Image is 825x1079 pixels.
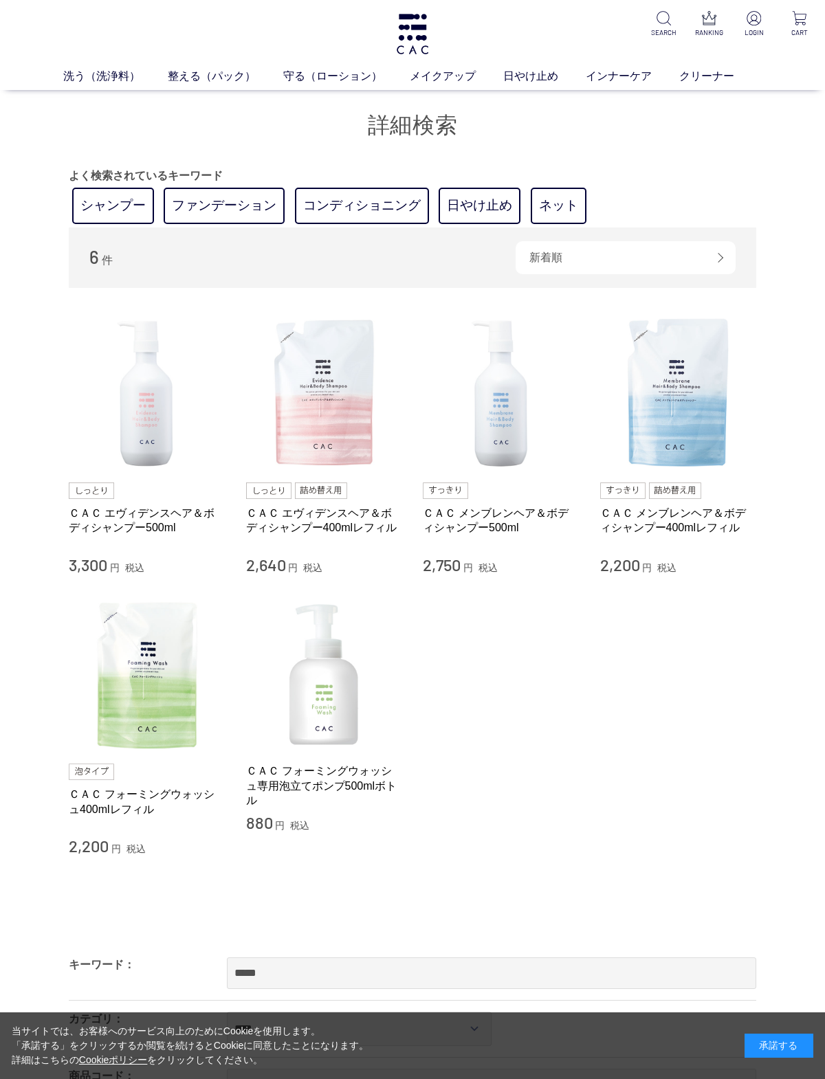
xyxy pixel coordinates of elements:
[168,68,283,85] a: 整える（パック）
[439,188,520,224] a: 日やけ止め
[246,315,403,472] img: ＣＡＣ エヴィデンスヘア＆ボディシャンプー400mlレフィル
[79,1054,148,1065] a: Cookieポリシー
[12,1024,369,1067] div: 当サイトでは、お客様へのサービス向上のためにCookieを使用します。 「承諾する」をクリックするか閲覧を続けるとCookieに同意したことになります。 詳細はこちらの をクリックしてください。
[246,555,286,575] span: 2,640
[694,11,723,38] a: RANKING
[246,764,403,808] a: ＣＡＣ フォーミングウォッシュ専用泡立てポンプ500mlボトル
[410,68,503,85] a: メイクアップ
[503,68,586,85] a: 日やけ止め
[586,68,679,85] a: インナーケア
[295,188,429,224] a: コンディショニング
[246,506,403,535] a: ＣＡＣ エヴィデンスヘア＆ボディシャンプー400mlレフィル
[69,959,135,970] label: キーワード：
[69,315,225,472] img: ＣＡＣ エヴィデンスヘア＆ボディシャンプー500ml
[69,555,107,575] span: 3,300
[423,506,580,535] a: ＣＡＣ メンブレンヘア＆ボディシャンプー500ml
[657,562,676,573] span: 税込
[246,812,273,832] span: 880
[600,482,646,499] img: すっきり
[463,562,473,573] span: 円
[745,1034,813,1058] div: 承諾する
[63,68,168,85] a: 洗う（洗浄料）
[740,27,769,38] p: LOGIN
[126,843,146,854] span: 税込
[303,562,322,573] span: 税込
[69,168,756,184] p: よく検索されているキーワード
[89,246,99,267] span: 6
[694,27,723,38] p: RANKING
[275,820,285,831] span: 円
[785,11,814,38] a: CART
[423,482,468,499] img: すっきり
[283,68,410,85] a: 守る（ローション）
[478,562,498,573] span: 税込
[246,597,403,753] img: ＣＡＣ フォーミングウォッシュ専用泡立てポンプ500mlボトル
[600,555,640,575] span: 2,200
[423,555,461,575] span: 2,750
[69,787,225,816] a: ＣＡＣ フォーミングウォッシュ400mlレフィル
[288,562,298,573] span: 円
[69,506,225,535] a: ＣＡＣ エヴィデンスヘア＆ボディシャンプー500ml
[395,14,430,54] img: logo
[102,254,113,266] span: 件
[69,482,114,499] img: しっとり
[69,597,225,753] img: ＣＡＣ フォーミングウォッシュ400mlレフィル
[164,188,285,224] a: ファンデーション
[649,11,678,38] a: SEARCH
[69,111,756,140] h1: 詳細検索
[740,11,769,38] a: LOGIN
[110,562,120,573] span: 円
[69,764,114,780] img: 泡タイプ
[600,506,757,535] a: ＣＡＣ メンブレンヘア＆ボディシャンプー400mlレフィル
[72,188,154,224] a: シャンプー
[290,820,309,831] span: 税込
[246,482,291,499] img: しっとり
[600,315,757,472] img: ＣＡＣ メンブレンヘア＆ボディシャンプー400mlレフィル
[111,843,121,854] span: 円
[649,27,678,38] p: SEARCH
[531,188,586,224] a: ネット
[69,836,109,856] span: 2,200
[516,241,736,274] div: 新着順
[423,315,580,472] img: ＣＡＣ メンブレンヘア＆ボディシャンプー500ml
[785,27,814,38] p: CART
[642,562,652,573] span: 円
[649,482,702,499] img: 詰め替え用
[125,562,144,573] span: 税込
[295,482,348,499] img: 詰め替え用
[679,68,762,85] a: クリーナー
